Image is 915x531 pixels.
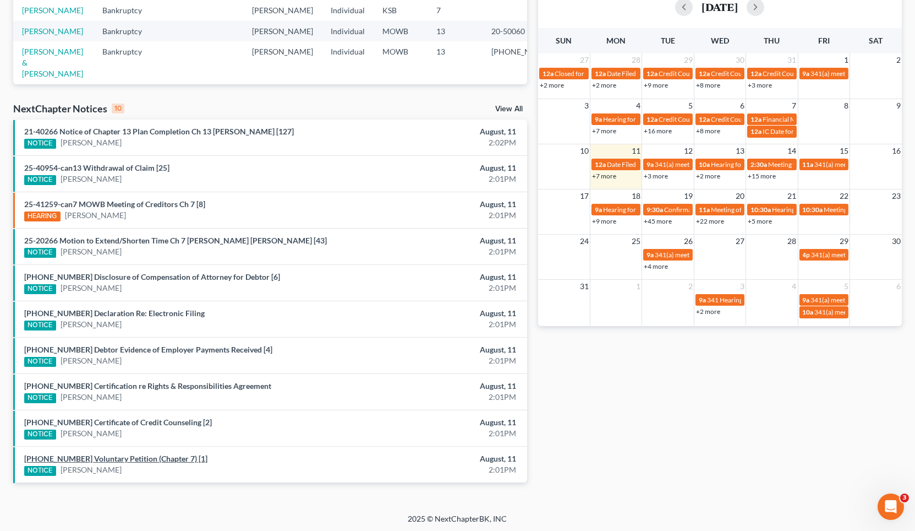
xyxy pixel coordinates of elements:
span: 9 [895,99,902,112]
span: Confirmation hearing for [PERSON_NAME] [664,205,789,214]
span: 28 [787,235,798,248]
span: 12a [750,127,761,136]
td: Bankruptcy [94,21,162,41]
td: [PERSON_NAME] [243,84,322,105]
span: 14 [787,144,798,158]
div: 2:01PM [359,319,516,330]
span: 341(a) meeting for [PERSON_NAME] [655,160,761,169]
span: 5 [843,280,850,293]
td: 19-42329 [483,84,568,105]
span: Hearing for [PERSON_NAME] [603,115,689,123]
a: +8 more [696,127,720,135]
span: 15 [839,144,850,158]
span: Tue [661,36,675,45]
span: 19 [683,189,694,203]
span: 1 [843,53,850,67]
span: 9a [595,115,602,123]
a: +2 more [592,81,616,89]
span: 27 [579,53,590,67]
div: August, 11 [359,199,516,210]
span: 4 [791,280,798,293]
span: Mon [606,36,626,45]
td: 13 [428,84,483,105]
div: 2:01PM [359,210,516,221]
h2: [DATE] [702,1,738,13]
iframe: Intercom live chat [878,494,904,520]
span: Date Filed for [PERSON_NAME] [607,160,699,169]
a: [PERSON_NAME] [65,210,126,221]
a: [PERSON_NAME] [61,137,122,148]
a: +9 more [644,81,668,89]
div: August, 11 [359,126,516,137]
span: 31 [579,280,590,293]
div: NOTICE [24,321,56,330]
span: Hearing for Priority Logistics Inc. [772,205,866,214]
span: Hearing for [PERSON_NAME] [711,160,797,169]
div: NOTICE [24,430,56,440]
a: +8 more [696,81,720,89]
a: +3 more [748,81,772,89]
a: [PERSON_NAME] [61,283,122,294]
span: Credit Counseling for [PERSON_NAME] [711,69,825,78]
a: [PHONE_NUMBER] Debtor Evidence of Employer Payments Received [4] [24,345,272,354]
span: Wed [711,36,729,45]
span: 9a [595,205,602,214]
div: NOTICE [24,175,56,185]
span: 21 [787,189,798,203]
a: +4 more [644,262,668,270]
a: +45 more [644,217,672,225]
span: 9:30a [646,205,663,214]
div: 2:02PM [359,137,516,148]
a: 25-40954-can13 Withdrawal of Claim [25] [24,163,169,172]
span: Closed for [PERSON_NAME] & [PERSON_NAME] [555,69,695,78]
div: HEARING [24,212,61,221]
a: [PERSON_NAME] [22,26,83,36]
td: [PERSON_NAME] [243,21,322,41]
div: 2:01PM [359,283,516,294]
a: 21-40266 Notice of Chapter 13 Plan Completion Ch 13 [PERSON_NAME] [127] [24,127,294,136]
span: 18 [631,189,642,203]
a: 25-20266 Motion to Extend/Shorten Time Ch 7 [PERSON_NAME] [PERSON_NAME] [43] [24,236,327,245]
span: 10a [803,308,814,316]
div: August, 11 [359,417,516,428]
span: 22 [839,189,850,203]
span: 5 [687,99,694,112]
span: 4p [803,251,810,259]
span: Credit Counseling for [PERSON_NAME] [659,115,773,123]
div: NOTICE [24,357,56,367]
span: 1 [635,280,642,293]
span: 341 Hearing for [PERSON_NAME] & [PERSON_NAME] [707,296,864,304]
span: 9a [803,296,810,304]
span: Date Filed for [GEOGRAPHIC_DATA][PERSON_NAME] & [PERSON_NAME] [607,69,824,78]
span: 2:30a [750,160,767,169]
span: 6 [895,280,902,293]
span: 30 [735,53,746,67]
td: [PERSON_NAME] [243,41,322,84]
td: [PHONE_NUMBER] [483,41,568,84]
span: 29 [683,53,694,67]
span: 10:30a [803,205,823,214]
div: August, 11 [359,235,516,246]
span: Credit Counseling for [PERSON_NAME] [711,115,825,123]
span: 12a [595,69,606,78]
div: August, 11 [359,308,516,319]
a: [PERSON_NAME] [61,319,122,330]
td: MOWB [374,21,428,41]
td: Bankruptcy [94,41,162,84]
span: 23 [891,189,902,203]
span: 28 [631,53,642,67]
span: Meeting of Creditors for [PERSON_NAME] [711,205,833,214]
div: August, 11 [359,162,516,174]
a: +2 more [696,172,720,180]
span: 2 [895,53,902,67]
span: 3 [739,280,746,293]
span: 11a [699,205,710,214]
span: Fri [818,36,830,45]
a: [PHONE_NUMBER] Certificate of Credit Counseling [2] [24,418,212,427]
a: +3 more [644,172,668,180]
div: NextChapter Notices [13,102,124,115]
span: Sun [556,36,572,45]
a: [PHONE_NUMBER] Declaration Re: Electronic Filing [24,308,205,318]
span: 16 [891,144,902,158]
span: Credit Counseling for [PERSON_NAME] [659,69,773,78]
